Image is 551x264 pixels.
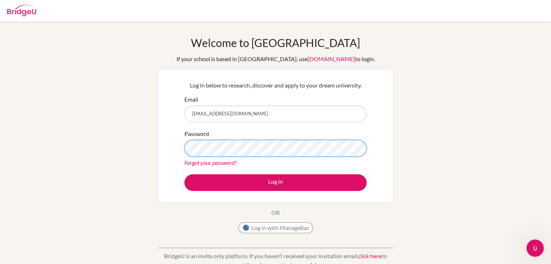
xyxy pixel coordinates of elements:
p: OR [271,208,280,217]
div: If your school is based in [GEOGRAPHIC_DATA], use to login. [176,55,375,63]
label: Email [184,95,198,104]
button: Log in with ManageBac [238,222,313,233]
a: Forgot your password? [184,159,237,166]
h1: Welcome to [GEOGRAPHIC_DATA] [191,36,360,49]
iframe: Intercom live chat [526,239,544,257]
label: Password [184,129,209,138]
button: Log in [184,174,367,191]
a: [DOMAIN_NAME] [308,55,355,62]
p: Log in below to research, discover and apply to your dream university. [184,81,367,90]
a: click here [358,252,381,259]
img: Bridge-U [7,5,36,16]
